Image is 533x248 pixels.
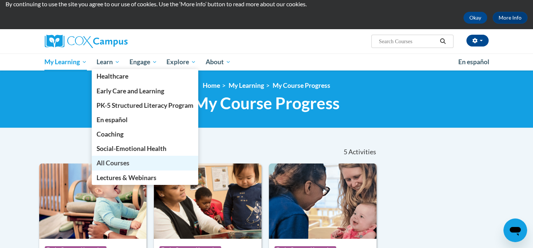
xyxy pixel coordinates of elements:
[201,54,236,70] a: About
[463,12,487,24] button: Okay
[92,113,198,127] a: En español
[39,163,147,239] img: Course Logo
[166,58,196,66] span: Explore
[97,72,128,80] span: Healthcare
[193,93,340,113] span: My Course Progress
[493,12,527,24] a: More Info
[269,163,377,239] img: Course Logo
[40,54,92,70] a: My Learning
[45,35,128,48] img: Cox Campus
[92,141,198,156] a: Social-Emotional Health
[92,98,198,113] a: PK-5 Structured Literacy Program
[92,84,198,98] a: Early Care and Learning
[503,218,527,242] iframe: Button to launch messaging window
[348,148,376,156] span: Activities
[45,35,185,48] a: Cox Campus
[378,37,437,46] input: Search Courses
[229,82,264,89] a: My Learning
[97,87,164,95] span: Early Care and Learning
[92,170,198,185] a: Lectures & Webinars
[97,159,129,167] span: All Courses
[273,82,330,89] a: My Course Progress
[437,37,448,46] button: Search
[453,54,494,70] a: En español
[343,148,347,156] span: 5
[97,174,156,182] span: Lectures & Webinars
[162,54,201,70] a: Explore
[34,54,500,70] div: Main menu
[466,35,489,46] button: Account Settings
[125,54,162,70] a: Engage
[129,58,157,66] span: Engage
[92,54,125,70] a: Learn
[92,69,198,83] a: Healthcare
[97,116,128,124] span: En español
[97,58,120,66] span: Learn
[97,101,193,109] span: PK-5 Structured Literacy Program
[44,58,87,66] span: My Learning
[206,58,231,66] span: About
[97,145,166,152] span: Social-Emotional Health
[92,156,198,170] a: All Courses
[458,58,489,66] span: En español
[92,127,198,141] a: Coaching
[154,163,262,239] img: Course Logo
[97,130,124,138] span: Coaching
[203,82,220,89] a: Home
